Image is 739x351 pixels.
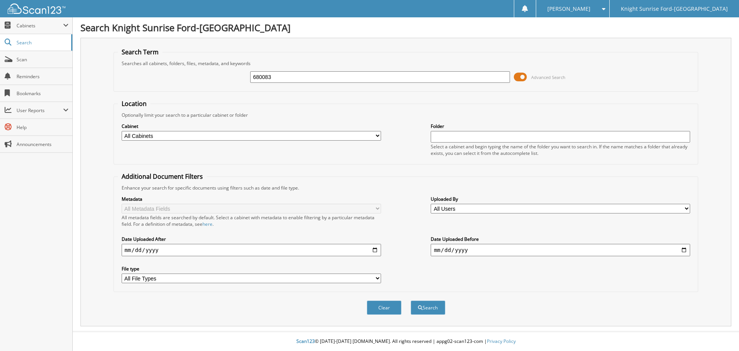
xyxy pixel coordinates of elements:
[17,22,63,29] span: Cabinets
[411,301,445,315] button: Search
[487,338,516,344] a: Privacy Policy
[122,214,381,227] div: All metadata fields are searched by default. Select a cabinet with metadata to enable filtering b...
[431,143,690,156] div: Select a cabinet and begin typing the name of the folder you want to search in. If the name match...
[17,73,69,80] span: Reminders
[122,196,381,202] label: Metadata
[296,338,315,344] span: Scan123
[547,7,590,11] span: [PERSON_NAME]
[17,124,69,131] span: Help
[122,265,381,272] label: File type
[701,314,739,351] iframe: Chat Widget
[122,244,381,256] input: start
[202,221,212,227] a: here
[17,107,63,114] span: User Reports
[367,301,401,315] button: Clear
[8,3,65,14] img: scan123-logo-white.svg
[118,172,207,181] legend: Additional Document Filters
[621,7,728,11] span: Knight Sunrise Ford-[GEOGRAPHIC_DATA]
[80,21,731,34] h1: Search Knight Sunrise Ford-[GEOGRAPHIC_DATA]
[122,236,381,242] label: Date Uploaded After
[17,90,69,97] span: Bookmarks
[531,74,565,80] span: Advanced Search
[73,332,739,351] div: © [DATE]-[DATE] [DOMAIN_NAME]. All rights reserved | appg02-scan123-com |
[17,141,69,148] span: Announcements
[17,39,67,46] span: Search
[17,56,69,63] span: Scan
[431,123,690,129] label: Folder
[118,185,694,191] div: Enhance your search for specific documents using filters such as date and file type.
[118,48,162,56] legend: Search Term
[118,60,694,67] div: Searches all cabinets, folders, files, metadata, and keywords
[431,196,690,202] label: Uploaded By
[431,244,690,256] input: end
[118,99,150,108] legend: Location
[122,123,381,129] label: Cabinet
[431,236,690,242] label: Date Uploaded Before
[118,112,694,118] div: Optionally limit your search to a particular cabinet or folder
